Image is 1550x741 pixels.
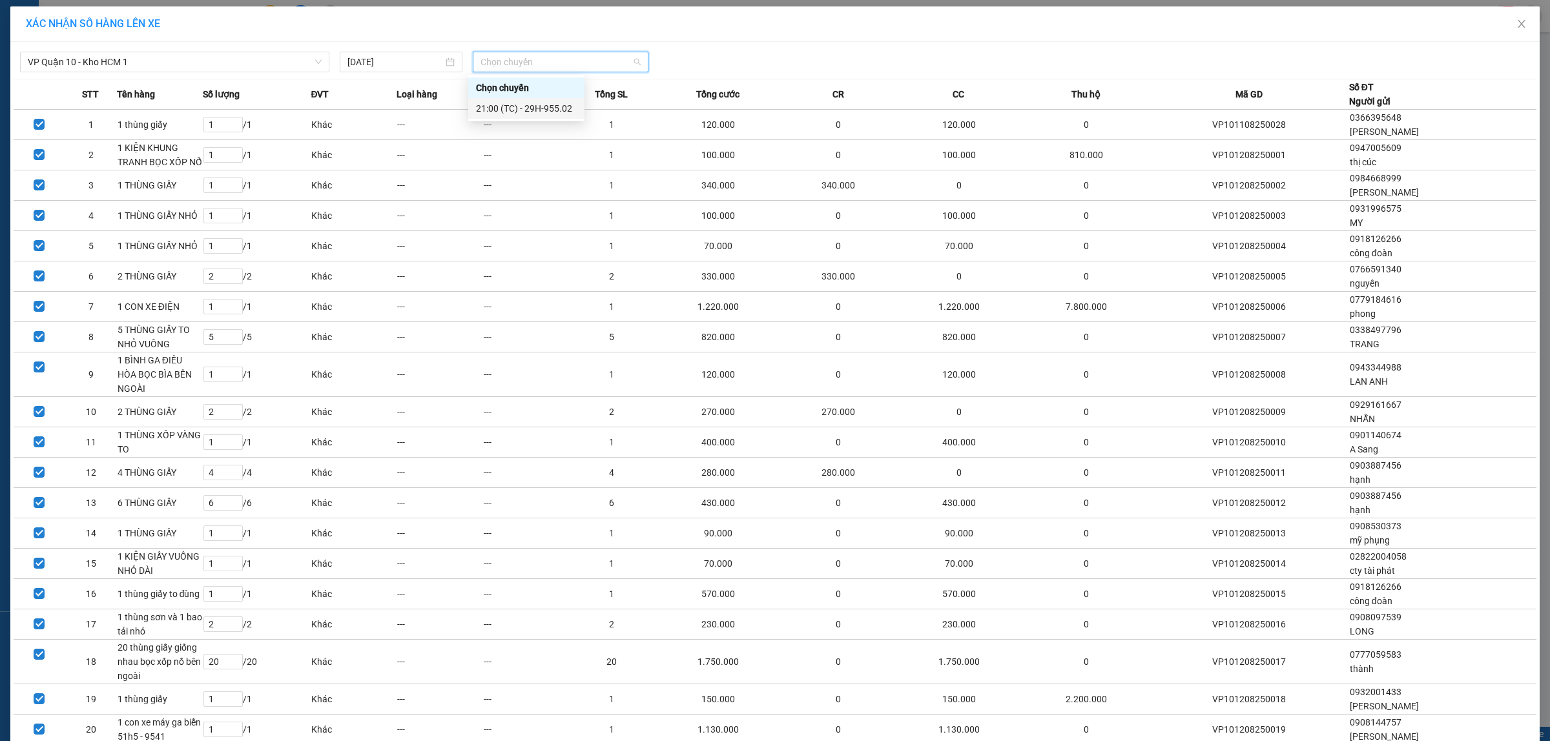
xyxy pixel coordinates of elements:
[36,57,68,68] strong: CSKH:
[483,427,569,458] td: ---
[397,322,482,352] td: ---
[203,261,311,292] td: / 2
[65,684,117,715] td: 19
[311,322,397,352] td: Khác
[117,322,203,352] td: 5 THÙNG GIẤY TO NHỎ VUÔNG
[1150,231,1349,261] td: VP101208250004
[569,488,655,518] td: 6
[1350,173,1401,183] span: 0984668999
[895,292,1022,322] td: 1.220.000
[5,57,98,79] span: [PHONE_NUMBER]
[65,549,117,579] td: 15
[1350,339,1379,349] span: TRANG
[1350,414,1375,424] span: NHẪN
[1022,518,1150,549] td: 0
[65,518,117,549] td: 14
[311,170,397,201] td: Khác
[65,609,117,640] td: 17
[1350,664,1374,674] span: thành
[1350,400,1401,410] span: 0929161667
[782,110,896,140] td: 0
[1350,687,1401,697] span: 0932001433
[895,549,1022,579] td: 70.000
[1235,87,1263,101] span: Mã GD
[397,397,482,427] td: ---
[117,397,203,427] td: 2 THÙNG GIẤY
[397,292,482,322] td: ---
[1022,261,1150,292] td: 0
[397,609,482,640] td: ---
[397,87,437,101] span: Loại hàng
[1150,488,1349,518] td: VP101208250012
[655,352,782,397] td: 120.000
[397,110,482,140] td: ---
[1150,140,1349,170] td: VP101208250001
[655,488,782,518] td: 430.000
[397,352,482,397] td: ---
[397,549,482,579] td: ---
[1150,261,1349,292] td: VP101208250005
[311,518,397,549] td: Khác
[117,518,203,549] td: 1 THÙNG GIẤY
[569,579,655,609] td: 1
[655,170,782,201] td: 340.000
[483,488,569,518] td: ---
[65,231,117,261] td: 5
[203,640,311,684] td: / 20
[1150,684,1349,715] td: VP101208250018
[1022,488,1150,518] td: 0
[569,140,655,170] td: 1
[117,427,203,458] td: 1 THÙNG XỐP VÀNG TO
[311,87,329,101] span: ĐVT
[895,261,1022,292] td: 0
[65,458,117,488] td: 12
[311,110,397,140] td: Khác
[1350,376,1388,387] span: LAN ANH
[203,579,311,609] td: / 1
[895,488,1022,518] td: 430.000
[1150,579,1349,609] td: VP101208250015
[832,87,844,101] span: CR
[483,292,569,322] td: ---
[203,549,311,579] td: / 1
[117,352,203,397] td: 1 BÌNH GA ĐIỀU HÒA BỌC BÌA BÊN NGOÀI
[311,640,397,684] td: Khác
[1350,649,1401,660] span: 0777059583
[655,231,782,261] td: 70.000
[1022,231,1150,261] td: 0
[1022,549,1150,579] td: 0
[895,640,1022,684] td: 1.750.000
[311,609,397,640] td: Khác
[203,140,311,170] td: / 1
[311,292,397,322] td: Khác
[483,201,569,231] td: ---
[483,579,569,609] td: ---
[569,110,655,140] td: 1
[1350,264,1401,274] span: 0766591340
[1150,110,1349,140] td: VP101108250028
[1350,551,1407,562] span: 02822004058
[397,140,482,170] td: ---
[311,684,397,715] td: Khác
[65,427,117,458] td: 11
[1516,19,1527,29] span: close
[782,170,896,201] td: 340.000
[203,488,311,518] td: / 6
[397,261,482,292] td: ---
[1022,609,1150,640] td: 0
[117,87,155,101] span: Tên hàng
[480,52,641,72] span: Chọn chuyến
[569,231,655,261] td: 1
[311,427,397,458] td: Khác
[397,458,482,488] td: ---
[483,170,569,201] td: ---
[569,261,655,292] td: 2
[1022,397,1150,427] td: 0
[1350,127,1419,137] span: [PERSON_NAME]
[203,231,311,261] td: / 1
[203,684,311,715] td: / 1
[569,640,655,684] td: 20
[311,201,397,231] td: Khác
[1350,491,1401,501] span: 0903887456
[655,201,782,231] td: 100.000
